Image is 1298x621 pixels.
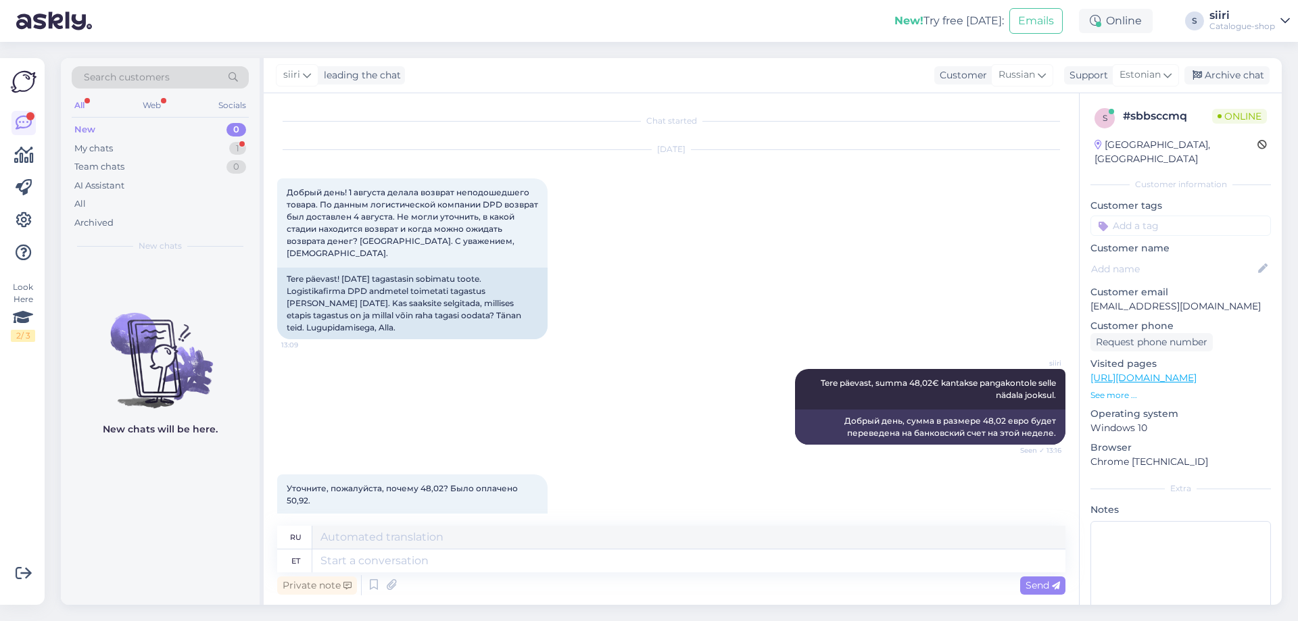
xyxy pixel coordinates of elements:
[74,123,95,136] div: New
[1026,579,1060,591] span: Send
[1090,319,1271,333] p: Customer phone
[61,289,260,410] img: No chats
[1090,503,1271,517] p: Notes
[1011,358,1061,368] span: siiri
[74,179,124,193] div: AI Assistant
[1090,216,1271,236] input: Add a tag
[1090,407,1271,421] p: Operating system
[103,422,218,437] p: New chats will be here.
[1123,108,1212,124] div: # sbbsccmq
[74,197,86,211] div: All
[74,216,114,230] div: Archived
[1120,68,1161,82] span: Estonian
[1079,9,1153,33] div: Online
[277,576,357,595] div: Private note
[11,281,35,342] div: Look Here
[318,68,401,82] div: leading the chat
[1090,178,1271,191] div: Customer information
[277,115,1065,127] div: Chat started
[1090,372,1197,384] a: [URL][DOMAIN_NAME]
[277,268,548,339] div: Tere päevast! [DATE] tagastasin sobimatu toote. Logistikafirma DPD andmetel toimetati tagastus [P...
[821,378,1058,400] span: Tere päevast, summa 48,02€ kantakse pangakontole selle nädala jooksul.
[11,330,35,342] div: 2 / 3
[1090,333,1213,351] div: Request phone number
[1090,441,1271,455] p: Browser
[1090,357,1271,371] p: Visited pages
[1209,21,1275,32] div: Catalogue-shop
[1090,285,1271,299] p: Customer email
[1090,199,1271,213] p: Customer tags
[894,13,1004,29] div: Try free [DATE]:
[226,123,246,136] div: 0
[139,240,182,252] span: New chats
[894,14,923,27] b: New!
[226,160,246,174] div: 0
[1064,68,1108,82] div: Support
[1095,138,1257,166] div: [GEOGRAPHIC_DATA], [GEOGRAPHIC_DATA]
[1090,455,1271,469] p: Chrome [TECHNICAL_ID]
[1103,113,1107,123] span: s
[287,483,520,505] span: Уточните, пожалуйста, почему 48,02? Было оплачено 50,92.
[934,68,987,82] div: Customer
[795,409,1065,445] div: Добрый день, сумма в размере 48,02 евро будет переведена на банковский счет на этой неделе.
[1009,8,1063,34] button: Emails
[84,70,170,84] span: Search customers
[1209,10,1275,21] div: siiri
[11,69,37,95] img: Askly Logo
[229,142,246,155] div: 1
[291,549,300,572] div: et
[1011,445,1061,455] span: Seen ✓ 13:16
[1090,421,1271,435] p: Windows 10
[1212,109,1267,124] span: Online
[74,142,113,155] div: My chats
[74,160,124,174] div: Team chats
[281,340,332,350] span: 13:09
[72,97,87,114] div: All
[140,97,164,114] div: Web
[287,187,540,258] span: Добрый день! 1 августа делала возврат неподошедшего товара. По данным логистической компании DPD ...
[1091,262,1255,276] input: Add name
[216,97,249,114] div: Socials
[1090,299,1271,314] p: [EMAIL_ADDRESS][DOMAIN_NAME]
[283,68,300,82] span: siiri
[290,526,302,549] div: ru
[1090,482,1271,495] div: Extra
[1185,11,1204,30] div: S
[1090,241,1271,255] p: Customer name
[277,143,1065,155] div: [DATE]
[1209,10,1290,32] a: siiriCatalogue-shop
[1184,66,1270,84] div: Archive chat
[1090,389,1271,401] p: See more ...
[999,68,1035,82] span: Russian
